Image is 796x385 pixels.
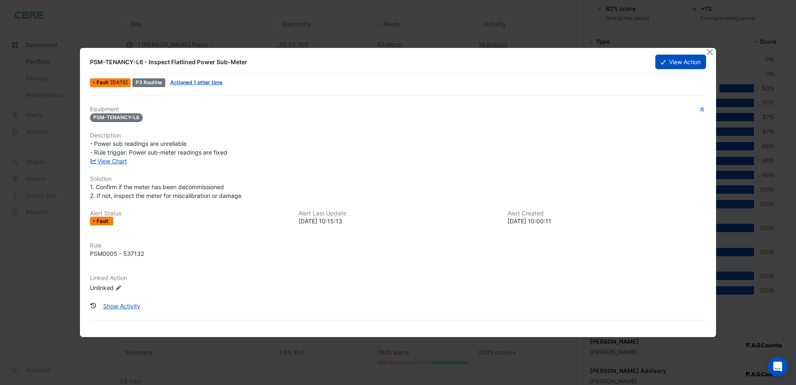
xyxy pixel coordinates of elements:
button: View Action [655,55,706,69]
div: [DATE] 10:00:11 [507,217,706,225]
span: Fault [97,80,110,85]
div: P3 Routine [132,78,165,87]
span: - Power sub readings are unreliable - Rule trigger: Power sub-meter readings are fixed [90,140,227,156]
h6: Rule [90,242,706,249]
span: PSM-TENANCY-L6 [90,113,143,122]
div: Open Intercom Messenger [768,357,788,377]
button: Close [706,48,714,57]
a: Actioned 1 other time [170,79,222,85]
h6: Linked Action [90,275,706,282]
h6: Alert Status [90,210,289,217]
h6: Description [90,132,706,139]
fa-icon: Edit Linked Action [115,285,122,291]
div: [DATE] 10:15:13 [298,217,497,225]
span: Tue 12-Aug-2025 10:15 AEST [110,79,128,85]
h6: Solution [90,175,706,182]
div: PSM0005 - 537132 [90,249,144,258]
a: View Chart [90,157,127,165]
div: PSM-TENANCY-L6 - Inspect Flatlined Power Sub-Meter [90,58,645,66]
h6: Equipment [90,106,706,113]
h6: Alert Last Update [298,210,497,217]
div: Unlinked [90,283,190,292]
h6: Alert Created [507,210,706,217]
button: Show Activity [98,299,146,313]
span: Fault [97,219,110,224]
span: 1. Confirm if the meter has been decommissioned 2. If not, inspect the meter for miscalibration o... [90,183,241,199]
